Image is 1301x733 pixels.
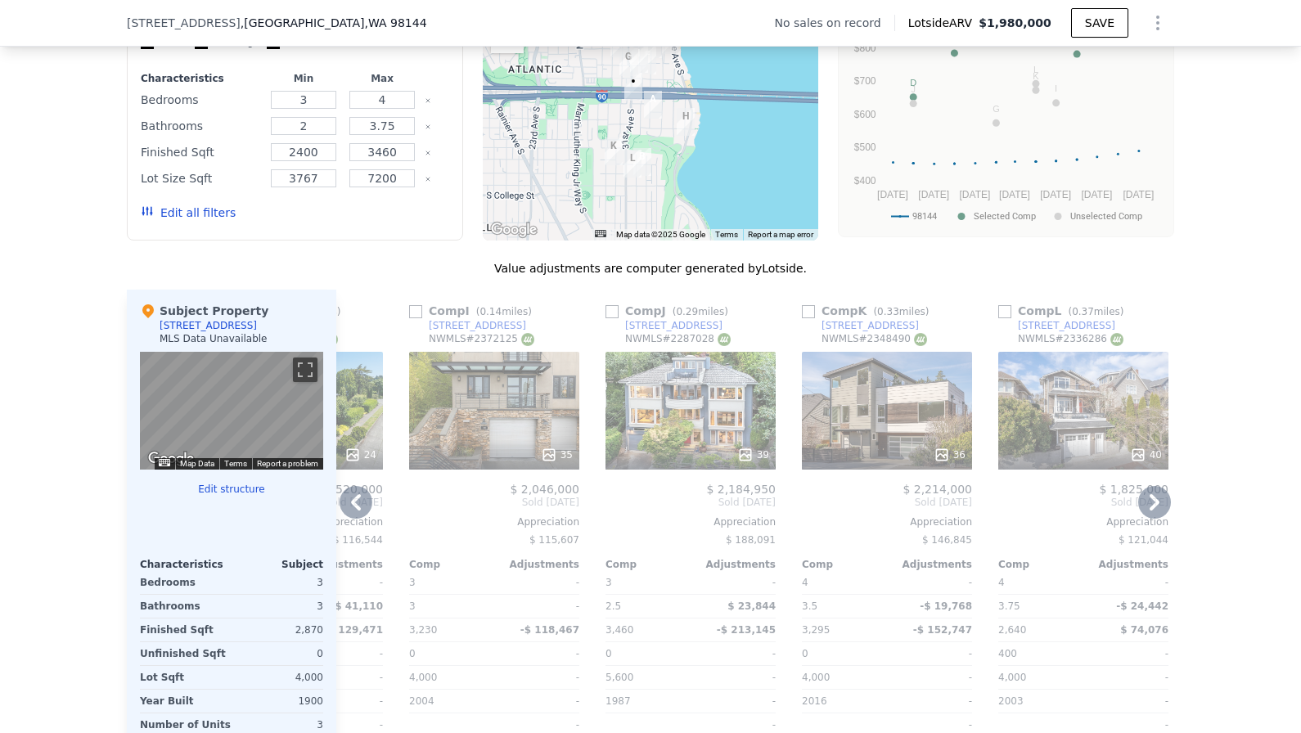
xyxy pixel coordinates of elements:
[910,78,916,88] text: D
[1110,333,1123,346] img: NWMLS Logo
[802,496,972,509] span: Sold [DATE]
[802,515,972,528] div: Appreciation
[1141,7,1174,39] button: Show Options
[140,666,228,689] div: Lot Sqft
[638,47,656,74] div: 1321 33rd Ave S
[616,230,705,239] span: Map data ©2025 Google
[497,690,579,713] div: -
[346,72,418,85] div: Max
[425,97,431,104] button: Clear
[301,642,383,665] div: -
[694,690,776,713] div: -
[409,648,416,659] span: 0
[999,189,1030,200] text: [DATE]
[141,115,261,137] div: Bathrooms
[159,459,170,466] button: Keyboard shortcuts
[140,352,323,470] div: Street View
[335,600,383,612] span: $ 41,110
[694,642,776,665] div: -
[715,230,738,239] a: Terms (opens in new tab)
[913,624,972,636] span: -$ 152,747
[1087,571,1168,594] div: -
[144,448,198,470] a: Open this area in Google Maps (opens a new window)
[497,571,579,594] div: -
[922,534,972,546] span: $ 146,845
[727,600,776,612] span: $ 23,844
[298,558,383,571] div: Adjustments
[802,595,884,618] div: 3.5
[140,352,323,470] div: Map
[887,558,972,571] div: Adjustments
[494,558,579,571] div: Adjustments
[224,459,247,468] a: Terms (opens in new tab)
[301,666,383,689] div: -
[694,571,776,594] div: -
[409,577,416,588] span: 3
[160,332,268,345] div: MLS Data Unavailable
[822,319,919,332] div: [STREET_ADDRESS]
[666,306,735,317] span: ( miles)
[854,75,876,87] text: $700
[140,303,268,319] div: Subject Property
[429,332,534,346] div: NWMLS # 2372125
[235,666,323,689] div: 4,000
[605,624,633,636] span: 3,460
[903,483,972,496] span: $ 2,214,000
[775,15,894,31] div: No sales on record
[1071,8,1128,38] button: SAVE
[235,690,323,713] div: 1900
[520,624,579,636] span: -$ 118,467
[235,571,323,594] div: 3
[737,447,769,463] div: 39
[1087,642,1168,665] div: -
[470,306,538,317] span: ( miles)
[487,219,541,241] a: Open this area in Google Maps (opens a new window)
[918,189,949,200] text: [DATE]
[802,319,919,332] a: [STREET_ADDRESS]
[141,141,261,164] div: Finished Sqft
[691,558,776,571] div: Adjustments
[301,571,383,594] div: -
[717,624,776,636] span: -$ 213,145
[235,618,323,641] div: 2,870
[1033,65,1038,74] text: L
[998,515,1168,528] div: Appreciation
[605,319,723,332] a: [STREET_ADDRESS]
[1040,189,1071,200] text: [DATE]
[232,558,323,571] div: Subject
[1033,71,1039,81] text: K
[748,230,813,239] a: Report a map error
[1070,211,1142,222] text: Unselected Comp
[140,558,232,571] div: Characteristics
[802,303,935,319] div: Comp K
[409,672,437,683] span: 4,000
[235,595,323,618] div: 3
[140,618,228,641] div: Finished Sqft
[333,534,383,546] span: $ 116,544
[979,16,1051,29] span: $1,980,000
[595,230,606,237] button: Keyboard shortcuts
[409,558,494,571] div: Comp
[677,108,695,136] div: 1710 36th Ave S
[890,690,972,713] div: -
[510,483,579,496] span: $ 2,046,000
[644,91,662,119] div: 1508 33rd Ave S
[1072,306,1094,317] span: 0.37
[625,319,723,332] div: [STREET_ADDRESS]
[141,205,236,221] button: Edit all filters
[257,459,318,468] a: Report a problem
[624,73,642,101] div: 1416 31st Ave S
[497,642,579,665] div: -
[409,595,491,618] div: 3
[140,483,323,496] button: Edit structure
[890,666,972,689] div: -
[849,29,1164,233] svg: A chart.
[890,642,972,665] div: -
[998,624,1026,636] span: 2,640
[998,648,1017,659] span: 400
[1087,666,1168,689] div: -
[140,690,228,713] div: Year Built
[822,332,927,346] div: NWMLS # 2348490
[409,690,491,713] div: 2004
